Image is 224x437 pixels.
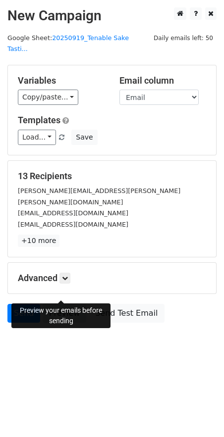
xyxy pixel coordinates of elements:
span: Daily emails left: 50 [150,33,217,44]
a: 20250919_Tenable Sake Tasti... [7,34,129,53]
a: Load... [18,130,56,145]
h5: Advanced [18,273,206,284]
h5: Email column [119,75,206,86]
small: [PERSON_NAME][EMAIL_ADDRESS][PERSON_NAME][PERSON_NAME][DOMAIN_NAME] [18,187,180,206]
a: Daily emails left: 50 [150,34,217,42]
a: Send [7,304,40,323]
iframe: Chat Widget [174,389,224,437]
small: [EMAIL_ADDRESS][DOMAIN_NAME] [18,221,128,228]
h5: Variables [18,75,105,86]
div: 聊天小组件 [174,389,224,437]
h2: New Campaign [7,7,217,24]
a: Send Test Email [89,304,164,323]
small: [EMAIL_ADDRESS][DOMAIN_NAME] [18,209,128,217]
h5: 13 Recipients [18,171,206,182]
a: Copy/paste... [18,90,78,105]
div: Preview your emails before sending [11,303,111,328]
button: Save [71,130,97,145]
small: Google Sheet: [7,34,129,53]
a: +10 more [18,235,59,247]
a: Templates [18,115,60,125]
